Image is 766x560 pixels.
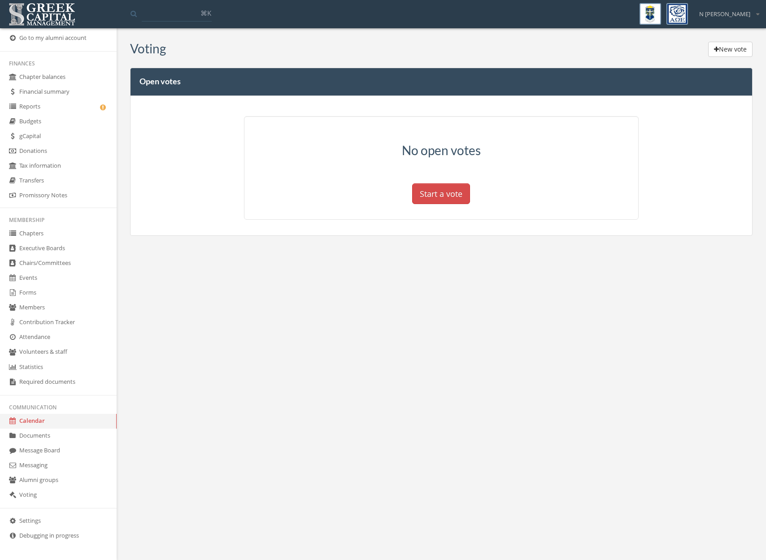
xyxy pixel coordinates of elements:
h3: Voting [130,42,166,56]
span: ⌘K [200,9,211,17]
button: New vote [708,42,753,57]
span: N [PERSON_NAME] [699,10,750,18]
h4: Open votes [139,77,743,86]
h3: No open votes [255,143,628,157]
button: Start a vote [412,183,470,204]
div: N [PERSON_NAME] [693,3,759,18]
